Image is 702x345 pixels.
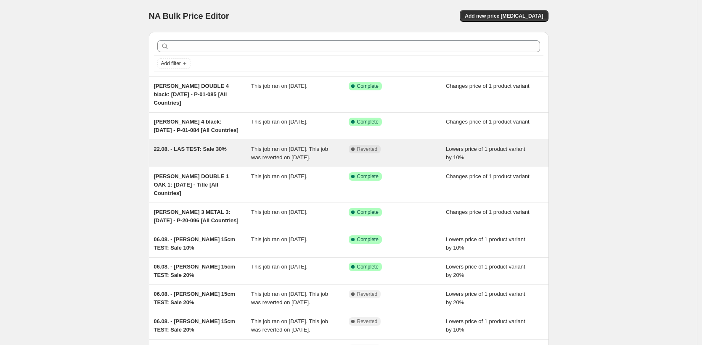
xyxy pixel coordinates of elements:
[251,146,328,161] span: This job ran on [DATE]. This job was reverted on [DATE].
[460,10,548,22] button: Add new price [MEDICAL_DATA]
[251,263,307,270] span: This job ran on [DATE].
[161,60,181,67] span: Add filter
[357,83,379,90] span: Complete
[251,173,307,179] span: This job ran on [DATE].
[357,146,378,153] span: Reverted
[357,291,378,298] span: Reverted
[446,291,525,305] span: Lowers price of 1 product variant by 20%
[251,119,307,125] span: This job ran on [DATE].
[357,209,379,216] span: Complete
[154,291,236,305] span: 06.08. - [PERSON_NAME] 15cm TEST: Sale 20%
[251,236,307,242] span: This job ran on [DATE].
[446,263,525,278] span: Lowers price of 1 product variant by 20%
[446,209,530,215] span: Changes price of 1 product variant
[149,11,229,21] span: NA Bulk Price Editor
[357,236,379,243] span: Complete
[154,83,229,106] span: [PERSON_NAME] DOUBLE 4 black: [DATE] - P-01-085 [All Countries]
[446,83,530,89] span: Changes price of 1 product variant
[154,209,238,224] span: [PERSON_NAME] 3 METAL 3: [DATE] - P-20-096 [All Countries]
[154,236,236,251] span: 06.08. - [PERSON_NAME] 15cm TEST: Sale 10%
[357,173,379,180] span: Complete
[446,236,525,251] span: Lowers price of 1 product variant by 10%
[251,318,328,333] span: This job ran on [DATE]. This job was reverted on [DATE].
[154,263,236,278] span: 06.08. - [PERSON_NAME] 15cm TEST: Sale 20%
[251,291,328,305] span: This job ran on [DATE]. This job was reverted on [DATE].
[357,119,379,125] span: Complete
[357,318,378,325] span: Reverted
[154,146,227,152] span: 22.08. - LAS TEST: Sale 30%
[154,318,236,333] span: 06.08. - [PERSON_NAME] 15cm TEST: Sale 20%
[154,119,238,133] span: [PERSON_NAME] 4 black: [DATE] - P-01-084 [All Countries]
[154,173,229,196] span: [PERSON_NAME] DOUBLE 1 OAK 1: [DATE] - Title [All Countries]
[251,83,307,89] span: This job ran on [DATE].
[251,209,307,215] span: This job ran on [DATE].
[357,263,379,270] span: Complete
[465,13,543,19] span: Add new price [MEDICAL_DATA]
[446,119,530,125] span: Changes price of 1 product variant
[446,173,530,179] span: Changes price of 1 product variant
[446,146,525,161] span: Lowers price of 1 product variant by 10%
[157,58,191,68] button: Add filter
[446,318,525,333] span: Lowers price of 1 product variant by 10%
